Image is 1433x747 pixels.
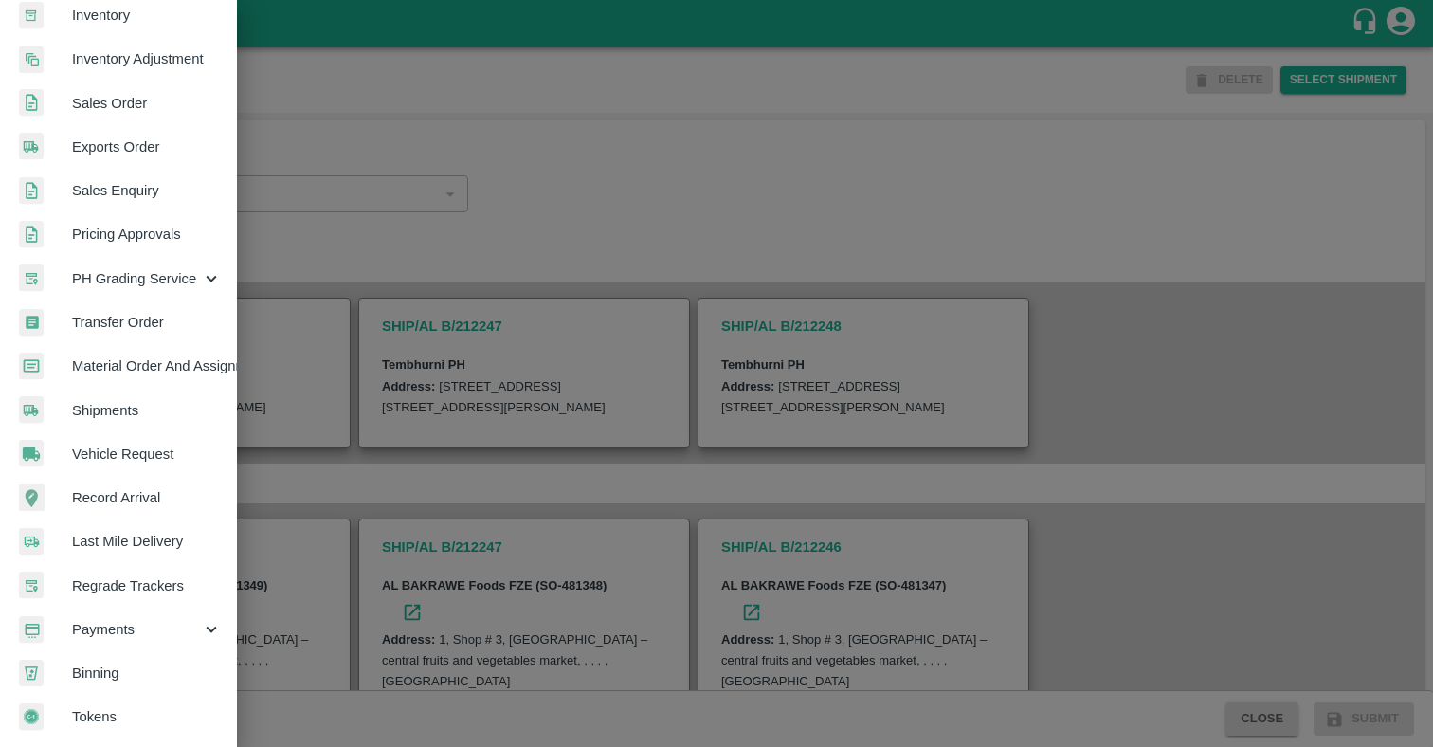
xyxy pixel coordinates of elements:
img: sales [19,177,44,205]
span: Pricing Approvals [72,224,222,245]
img: inventory [19,46,44,73]
span: Tokens [72,706,222,727]
img: sales [19,221,44,248]
img: sales [19,89,44,117]
span: Transfer Order [72,312,222,333]
img: vehicle [19,440,44,467]
span: Shipments [72,400,222,421]
img: whTransfer [19,309,44,337]
img: centralMaterial [19,353,44,380]
span: Exports Order [72,137,222,157]
span: Payments [72,619,201,640]
span: Binning [72,663,222,683]
span: PH Grading Service [72,268,201,289]
img: payment [19,616,44,644]
span: Sales Enquiry [72,180,222,201]
img: shipments [19,396,44,424]
img: delivery [19,528,44,556]
img: tokens [19,703,44,731]
img: whTracker [19,572,44,599]
span: Sales Order [72,93,222,114]
span: Material Order And Assignment [72,355,222,376]
span: Inventory Adjustment [72,48,222,69]
img: bin [19,660,44,686]
img: whInventory [19,2,44,29]
span: Inventory [72,5,222,26]
img: shipments [19,133,44,160]
span: Last Mile Delivery [72,531,222,552]
img: whTracker [19,264,44,292]
span: Record Arrival [72,487,222,508]
span: Vehicle Request [72,444,222,465]
img: recordArrival [19,484,45,511]
span: Regrade Trackers [72,575,222,596]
